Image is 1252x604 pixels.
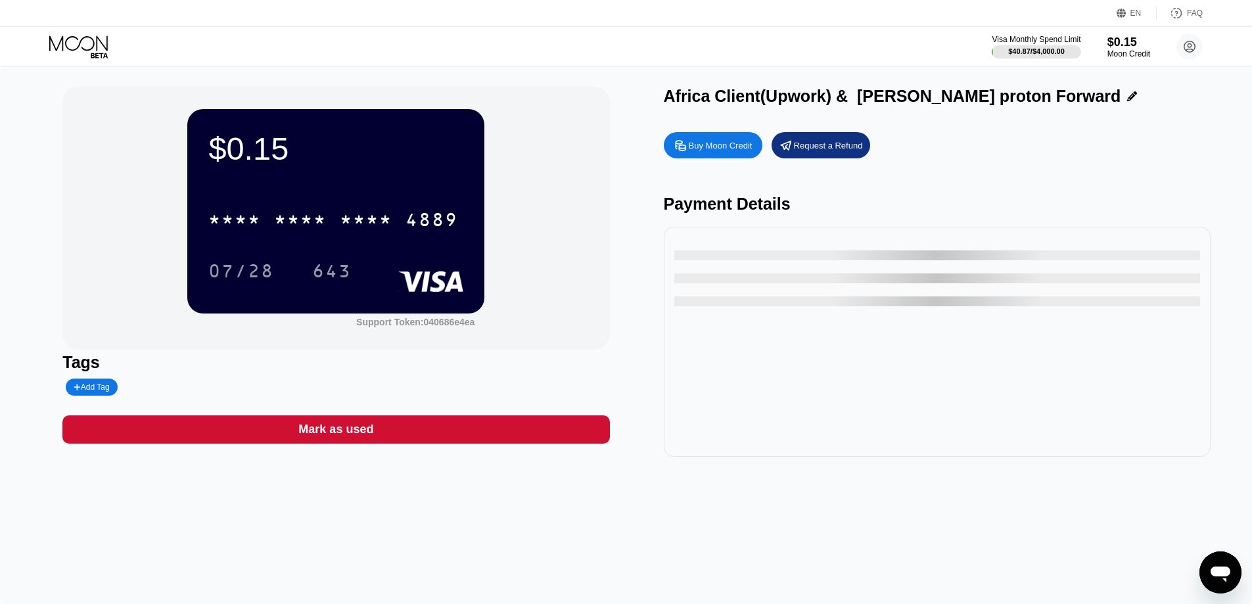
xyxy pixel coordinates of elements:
div: Mark as used [298,422,373,437]
div: Moon Credit [1107,49,1150,58]
div: Buy Moon Credit [664,132,762,158]
div: FAQ [1187,9,1203,18]
div: Support Token: 040686e4ea [356,317,475,327]
div: 643 [312,262,352,283]
iframe: Button to launch messaging window [1199,551,1241,593]
div: 07/28 [208,262,274,283]
div: Tags [62,353,609,372]
div: Buy Moon Credit [689,140,753,151]
div: Visa Monthly Spend Limit$40.87/$4,000.00 [992,35,1080,58]
div: Visa Monthly Spend Limit [992,35,1080,44]
div: Request a Refund [794,140,863,151]
div: 643 [302,254,361,287]
div: Mark as used [62,415,609,444]
div: Add Tag [66,379,117,396]
div: Payment Details [664,195,1211,214]
div: EN [1117,7,1157,20]
div: $0.15 [208,130,463,167]
div: $0.15 [1107,35,1150,49]
div: Request a Refund [772,132,870,158]
div: $0.15Moon Credit [1107,35,1150,58]
div: Support Token:040686e4ea [356,317,475,327]
div: EN [1130,9,1142,18]
div: FAQ [1157,7,1203,20]
div: Africa Client(Upwork) & [PERSON_NAME] proton Forward [664,87,1121,106]
div: 4889 [406,211,458,232]
div: 07/28 [198,254,284,287]
div: Add Tag [74,383,109,392]
div: $40.87 / $4,000.00 [1008,47,1065,55]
